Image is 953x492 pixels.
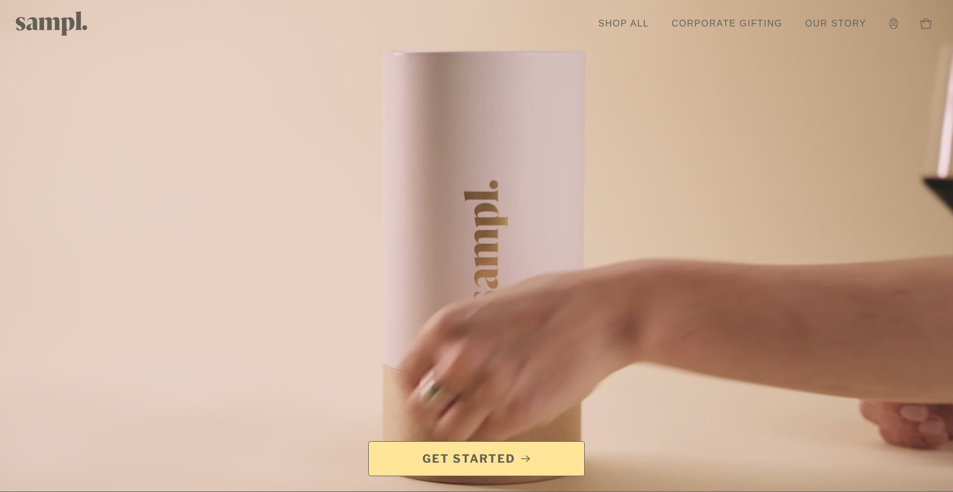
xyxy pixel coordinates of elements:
a: Our Story [800,11,872,36]
a: Shop All [593,11,655,36]
img: Sampl logo [16,11,88,36]
span: Get Started [422,451,515,467]
a: Get Started [368,441,585,476]
a: Corporate Gifting [666,11,788,36]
